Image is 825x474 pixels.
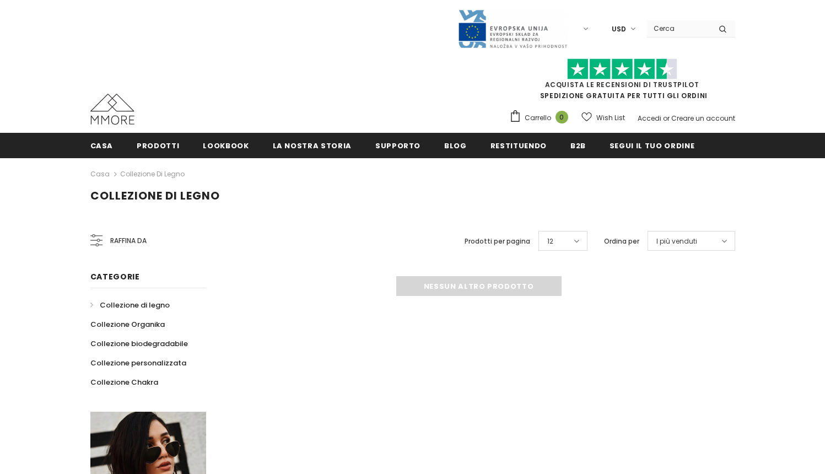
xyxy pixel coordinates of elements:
[137,141,179,151] span: Prodotti
[581,108,625,127] a: Wish List
[570,133,586,158] a: B2B
[90,358,186,368] span: Collezione personalizzata
[375,133,420,158] a: supporto
[556,111,568,123] span: 0
[638,114,661,123] a: Accedi
[90,334,188,353] a: Collezione biodegradabile
[545,80,699,89] a: Acquista le recensioni di TrustPilot
[110,235,147,247] span: Raffina da
[656,236,697,247] span: I più venduti
[490,133,547,158] a: Restituendo
[444,141,467,151] span: Blog
[610,133,694,158] a: Segui il tuo ordine
[100,300,170,310] span: Collezione di legno
[465,236,530,247] label: Prodotti per pagina
[457,9,568,49] img: Javni Razpis
[90,168,110,181] a: Casa
[671,114,735,123] a: Creare un account
[444,133,467,158] a: Blog
[375,141,420,151] span: supporto
[90,94,134,125] img: Casi MMORE
[567,58,677,80] img: Fidati di Pilot Stars
[570,141,586,151] span: B2B
[137,133,179,158] a: Prodotti
[596,112,625,123] span: Wish List
[90,373,158,392] a: Collezione Chakra
[509,63,735,100] span: SPEDIZIONE GRATUITA PER TUTTI GLI ORDINI
[203,133,249,158] a: Lookbook
[612,24,626,35] span: USD
[525,112,551,123] span: Carrello
[273,141,352,151] span: La nostra storia
[90,353,186,373] a: Collezione personalizzata
[90,271,140,282] span: Categorie
[490,141,547,151] span: Restituendo
[203,141,249,151] span: Lookbook
[663,114,670,123] span: or
[273,133,352,158] a: La nostra storia
[457,24,568,33] a: Javni Razpis
[90,319,165,330] span: Collezione Organika
[647,20,710,36] input: Search Site
[90,188,220,203] span: Collezione di legno
[90,338,188,349] span: Collezione biodegradabile
[90,377,158,387] span: Collezione Chakra
[90,141,114,151] span: Casa
[90,315,165,334] a: Collezione Organika
[90,295,170,315] a: Collezione di legno
[610,141,694,151] span: Segui il tuo ordine
[120,169,185,179] a: Collezione di legno
[547,236,553,247] span: 12
[604,236,639,247] label: Ordina per
[90,133,114,158] a: Casa
[509,110,574,126] a: Carrello 0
